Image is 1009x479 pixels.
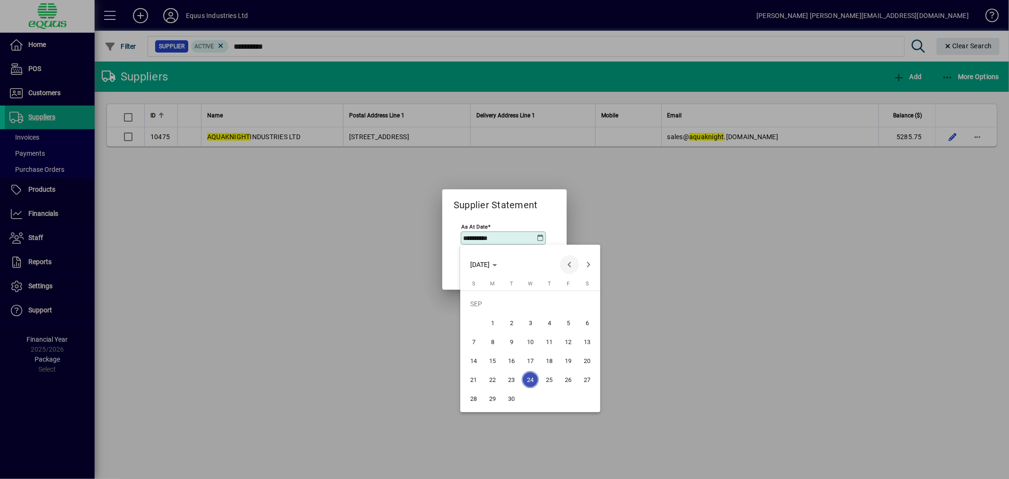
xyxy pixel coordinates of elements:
[560,352,577,369] span: 19
[522,352,539,369] span: 17
[578,370,597,389] button: Sat Sep 27 2025
[502,332,521,351] button: Tue Sep 09 2025
[503,333,520,350] span: 9
[465,390,482,407] span: 28
[560,371,577,388] span: 26
[579,333,596,350] span: 13
[567,281,570,287] span: F
[521,332,540,351] button: Wed Sep 10 2025
[548,281,551,287] span: T
[503,390,520,407] span: 30
[464,294,597,313] td: SEP
[578,313,597,332] button: Sat Sep 06 2025
[521,313,540,332] button: Wed Sep 03 2025
[522,371,539,388] span: 24
[579,255,598,274] button: Next month
[465,371,482,388] span: 21
[484,314,501,331] span: 1
[559,351,578,370] button: Fri Sep 19 2025
[465,352,482,369] span: 14
[540,332,559,351] button: Thu Sep 11 2025
[541,352,558,369] span: 18
[578,332,597,351] button: Sat Sep 13 2025
[483,351,502,370] button: Mon Sep 15 2025
[559,313,578,332] button: Fri Sep 05 2025
[502,389,521,408] button: Tue Sep 30 2025
[540,370,559,389] button: Thu Sep 25 2025
[467,256,501,273] button: Choose month and year
[522,314,539,331] span: 3
[483,332,502,351] button: Mon Sep 08 2025
[502,370,521,389] button: Tue Sep 23 2025
[540,351,559,370] button: Thu Sep 18 2025
[510,281,513,287] span: T
[541,314,558,331] span: 4
[541,371,558,388] span: 25
[579,314,596,331] span: 6
[484,333,501,350] span: 8
[465,333,482,350] span: 7
[540,313,559,332] button: Thu Sep 04 2025
[579,352,596,369] span: 20
[559,370,578,389] button: Fri Sep 26 2025
[502,313,521,332] button: Tue Sep 02 2025
[559,332,578,351] button: Fri Sep 12 2025
[522,333,539,350] span: 10
[560,314,577,331] span: 5
[578,351,597,370] button: Sat Sep 20 2025
[490,281,495,287] span: M
[464,370,483,389] button: Sun Sep 21 2025
[560,255,579,274] button: Previous month
[586,281,589,287] span: S
[521,370,540,389] button: Wed Sep 24 2025
[502,351,521,370] button: Tue Sep 16 2025
[484,371,501,388] span: 22
[471,261,490,268] span: [DATE]
[521,351,540,370] button: Wed Sep 17 2025
[541,333,558,350] span: 11
[503,314,520,331] span: 2
[484,390,501,407] span: 29
[464,332,483,351] button: Sun Sep 07 2025
[483,389,502,408] button: Mon Sep 29 2025
[464,389,483,408] button: Sun Sep 28 2025
[483,313,502,332] button: Mon Sep 01 2025
[503,371,520,388] span: 23
[579,371,596,388] span: 27
[464,351,483,370] button: Sun Sep 14 2025
[472,281,475,287] span: S
[503,352,520,369] span: 16
[560,333,577,350] span: 12
[483,370,502,389] button: Mon Sep 22 2025
[528,281,533,287] span: W
[484,352,501,369] span: 15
